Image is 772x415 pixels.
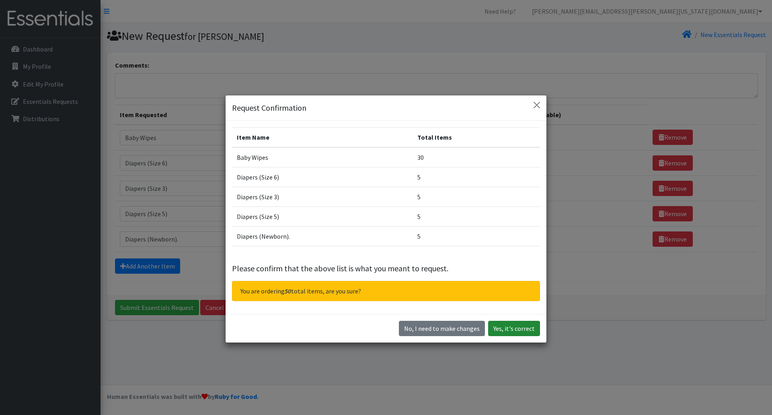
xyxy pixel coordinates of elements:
[232,281,540,301] div: You are ordering total items, are you sure?
[413,187,540,206] td: 5
[285,287,291,295] span: 50
[232,167,413,187] td: Diapers (Size 6)
[232,147,413,167] td: Baby Wipes
[413,147,540,167] td: 30
[530,99,543,111] button: Close
[232,127,413,147] th: Item Name
[232,187,413,206] td: Diapers (Size 3)
[232,226,413,246] td: Diapers (Newborn).
[232,102,306,114] h5: Request Confirmation
[413,127,540,147] th: Total Items
[232,206,413,226] td: Diapers (Size 5)
[413,226,540,246] td: 5
[232,262,540,275] p: Please confirm that the above list is what you meant to request.
[413,167,540,187] td: 5
[399,321,485,336] button: No I need to make changes
[413,206,540,226] td: 5
[488,321,540,336] button: Yes, it's correct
